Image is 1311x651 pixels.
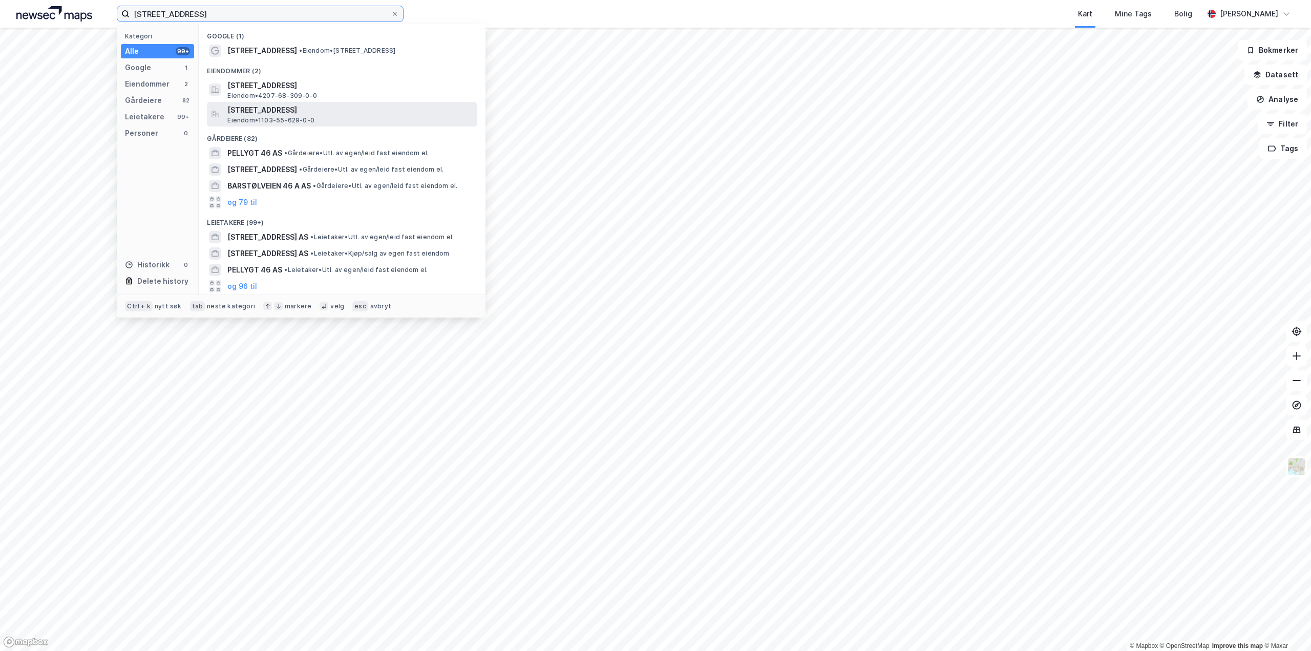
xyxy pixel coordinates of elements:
span: [STREET_ADDRESS] [227,163,297,176]
span: Leietaker • Kjøp/salg av egen fast eiendom [310,249,449,258]
iframe: Chat Widget [1260,602,1311,651]
div: Eiendommer [125,78,170,90]
span: PELLYGT 46 AS [227,147,282,159]
span: Gårdeiere • Utl. av egen/leid fast eiendom el. [313,182,457,190]
div: 99+ [176,47,190,55]
div: 1 [182,64,190,72]
span: Leietaker • Utl. av egen/leid fast eiendom el. [310,233,454,241]
button: og 96 til [227,280,257,292]
div: Eiendommer (2) [199,59,485,77]
span: PELLYGT 46 AS [227,264,282,276]
a: Mapbox [1130,642,1158,649]
span: • [284,149,287,157]
div: Historikk [125,259,170,271]
span: [STREET_ADDRESS] [227,79,473,92]
div: Gårdeiere [125,94,162,107]
span: • [299,47,302,54]
span: [STREET_ADDRESS] AS [227,247,308,260]
span: • [284,266,287,274]
span: • [310,249,313,257]
span: Eiendom • 4207-68-309-0-0 [227,92,317,100]
button: Bokmerker [1238,40,1307,60]
input: Søk på adresse, matrikkel, gårdeiere, leietakere eller personer [130,6,391,22]
div: Gårdeiere (82) [199,127,485,145]
div: nytt søk [155,302,182,310]
span: • [313,182,316,190]
div: Google [125,61,151,74]
button: Datasett [1244,65,1307,85]
a: Improve this map [1212,642,1263,649]
button: Tags [1259,138,1307,159]
span: [STREET_ADDRESS] AS [227,231,308,243]
div: 0 [182,261,190,269]
div: esc [352,301,368,311]
span: Eiendom • 1103-55-629-0-0 [227,116,314,124]
span: BARSTØLVEIEN 46 A AS [227,180,311,192]
div: Leietakere (99+) [199,211,485,229]
div: tab [190,301,205,311]
div: avbryt [370,302,391,310]
button: Filter [1258,114,1307,134]
div: Leietakere [125,111,164,123]
div: velg [330,302,344,310]
span: [STREET_ADDRESS] [227,104,473,116]
div: Kart [1078,8,1092,20]
div: Bolig [1174,8,1192,20]
div: 2 [182,80,190,88]
div: [PERSON_NAME] [1220,8,1278,20]
div: 0 [182,129,190,137]
div: Delete history [137,275,188,287]
div: Google (1) [199,24,485,43]
img: logo.a4113a55bc3d86da70a041830d287a7e.svg [16,6,92,22]
div: Alle [125,45,139,57]
span: Eiendom • [STREET_ADDRESS] [299,47,395,55]
span: [STREET_ADDRESS] [227,45,297,57]
div: Personer [125,127,158,139]
div: 82 [182,96,190,104]
div: 99+ [176,113,190,121]
button: Analyse [1247,89,1307,110]
div: Ctrl + k [125,301,153,311]
button: og 79 til [227,196,257,208]
div: markere [285,302,311,310]
a: OpenStreetMap [1160,642,1210,649]
div: Kontrollprogram for chat [1260,602,1311,651]
div: neste kategori [207,302,255,310]
img: Z [1287,457,1306,476]
div: Mine Tags [1115,8,1152,20]
span: Gårdeiere • Utl. av egen/leid fast eiendom el. [299,165,443,174]
span: Leietaker • Utl. av egen/leid fast eiendom el. [284,266,428,274]
div: Kategori [125,32,194,40]
span: • [310,233,313,241]
span: • [299,165,302,173]
span: Gårdeiere • Utl. av egen/leid fast eiendom el. [284,149,429,157]
a: Mapbox homepage [3,636,48,648]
